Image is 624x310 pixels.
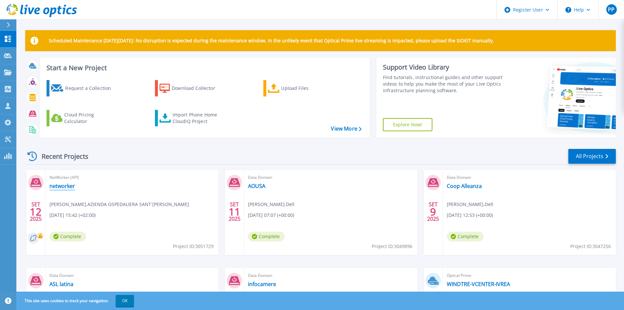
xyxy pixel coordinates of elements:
[447,183,482,189] a: Coop Alleanza
[65,82,118,95] div: Request a Collection
[281,82,333,95] div: Upload Files
[229,209,240,215] span: 11
[49,232,86,241] span: Complete
[608,7,615,12] span: PP
[49,272,215,279] span: Data Domain
[25,148,97,164] div: Recent Projects
[331,126,361,132] a: View More
[116,295,134,307] button: OK
[47,64,361,72] h3: Start a New Project
[49,38,494,43] p: Scheduled Maintenance [DATE][DATE]: No disruption is expected during the maintenance window. In t...
[248,201,294,208] span: [PERSON_NAME] , Dell
[49,212,96,219] span: [DATE] 15:42 (+02:00)
[228,200,241,224] div: SET 2025
[172,82,224,95] div: Download Collector
[47,110,120,126] a: Cloud Pricing Calculator
[248,174,413,181] span: Data Domain
[173,112,224,125] div: Import Phone Home CloudIQ Project
[447,232,483,241] span: Complete
[173,243,214,250] span: Project ID: 3051729
[447,212,493,219] span: [DATE] 12:53 (+00:00)
[430,209,436,215] span: 9
[568,149,616,164] a: All Projects
[248,281,276,287] a: infocamere
[155,80,228,96] a: Download Collector
[427,200,439,224] div: SET 2025
[383,118,433,131] a: Explore Now!
[447,174,612,181] span: Data Domain
[447,281,510,287] a: WINDTRE-VCENTER-IVREA
[30,209,42,215] span: 12
[248,212,294,219] span: [DATE] 07:07 (+00:00)
[447,201,493,208] span: [PERSON_NAME] , Dell
[570,243,611,250] span: Project ID: 3047256
[49,174,215,181] span: NetWorker (API)
[248,183,265,189] a: AOUSA
[248,272,413,279] span: Data Domain
[383,63,505,72] div: Support Video Library
[64,112,117,125] div: Cloud Pricing Calculator
[49,201,189,208] span: [PERSON_NAME] , AZIENDA OSPEDALIERA SANT`[PERSON_NAME]
[47,80,120,96] a: Request a Collection
[49,281,73,287] a: ASL latina
[263,80,336,96] a: Upload Files
[383,74,505,94] div: Find tutorials, instructional guides and other support videos to help you make the most of your L...
[18,295,134,307] span: This site uses cookies to track your navigation.
[49,183,75,189] a: networker
[248,232,285,241] span: Complete
[447,272,612,279] span: Optical Prime
[372,243,412,250] span: Project ID: 3049896
[29,200,42,224] div: SET 2025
